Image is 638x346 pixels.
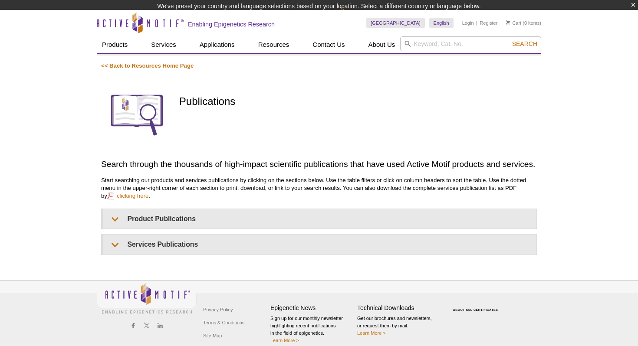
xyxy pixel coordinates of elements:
[101,176,537,200] p: Start searching our products and services publications by clicking on the sections below. Use the...
[253,36,295,53] a: Resources
[188,20,275,28] h2: Enabling Epigenetics Research
[146,36,181,53] a: Services
[480,20,497,26] a: Register
[103,235,536,254] summary: Services Publications
[270,315,353,344] p: Sign up for our monthly newsletter highlighting recent publications in the field of epigenetics.
[357,315,440,337] p: Get our brochures and newsletters, or request them by mail.
[201,303,235,316] a: Privacy Policy
[506,20,521,26] a: Cart
[101,78,173,150] img: Publications
[107,192,148,200] a: clicking here
[101,158,537,170] h2: Search through the thousands of high-impact scientific publications that have used Active Motif p...
[341,7,364,27] img: Change Here
[97,36,133,53] a: Products
[506,20,510,25] img: Your Cart
[510,40,540,48] button: Search
[201,329,224,342] a: Site Map
[179,96,537,108] h1: Publications
[506,18,541,28] li: (0 items)
[462,20,474,26] a: Login
[357,304,440,312] h4: Technical Downloads
[201,316,247,329] a: Terms & Conditions
[101,62,194,69] a: << Back to Resources Home Page
[194,36,240,53] a: Applications
[270,338,299,343] a: Learn More >
[366,18,425,28] a: [GEOGRAPHIC_DATA]
[363,36,401,53] a: About Us
[307,36,350,53] a: Contact Us
[270,304,353,312] h4: Epigenetic News
[512,40,537,47] span: Search
[476,18,477,28] li: |
[429,18,454,28] a: English
[444,296,509,315] table: Click to Verify - This site chose Symantec SSL for secure e-commerce and confidential communicati...
[97,281,197,316] img: Active Motif,
[357,330,386,336] a: Learn More >
[400,36,541,51] input: Keyword, Cat. No.
[453,308,498,311] a: ABOUT SSL CERTIFICATES
[103,209,536,228] summary: Product Publications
